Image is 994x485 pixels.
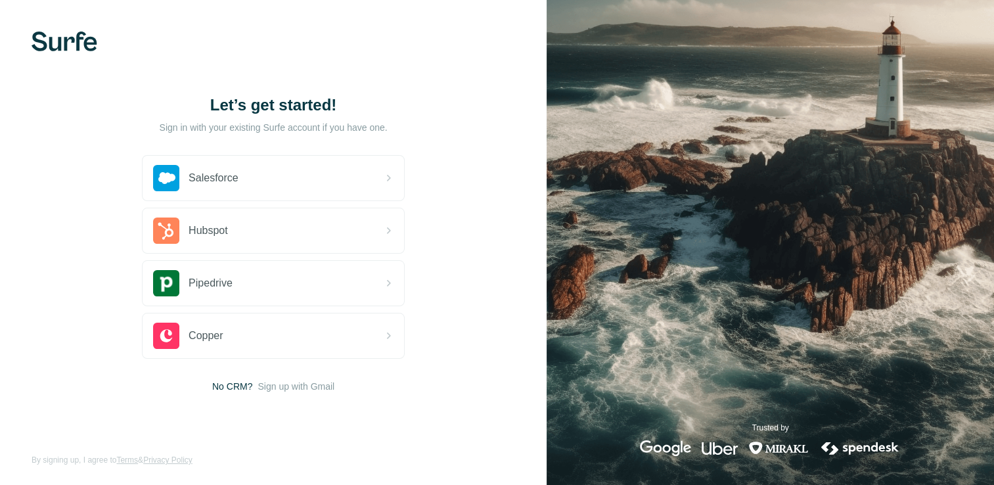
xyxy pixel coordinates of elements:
[258,380,334,393] button: Sign up with Gmail
[819,440,901,456] img: spendesk's logo
[153,165,179,191] img: salesforce's logo
[143,455,192,465] a: Privacy Policy
[116,455,138,465] a: Terms
[153,270,179,296] img: pipedrive's logo
[189,170,238,186] span: Salesforce
[153,218,179,244] img: hubspot's logo
[748,440,809,456] img: mirakl's logo
[153,323,179,349] img: copper's logo
[212,380,252,393] span: No CRM?
[189,328,223,344] span: Copper
[189,223,228,239] span: Hubspot
[142,95,405,116] h1: Let’s get started!
[640,440,691,456] img: google's logo
[160,121,388,134] p: Sign in with your existing Surfe account if you have one.
[32,454,192,466] span: By signing up, I agree to &
[752,422,788,434] p: Trusted by
[702,440,738,456] img: uber's logo
[32,32,97,51] img: Surfe's logo
[189,275,233,291] span: Pipedrive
